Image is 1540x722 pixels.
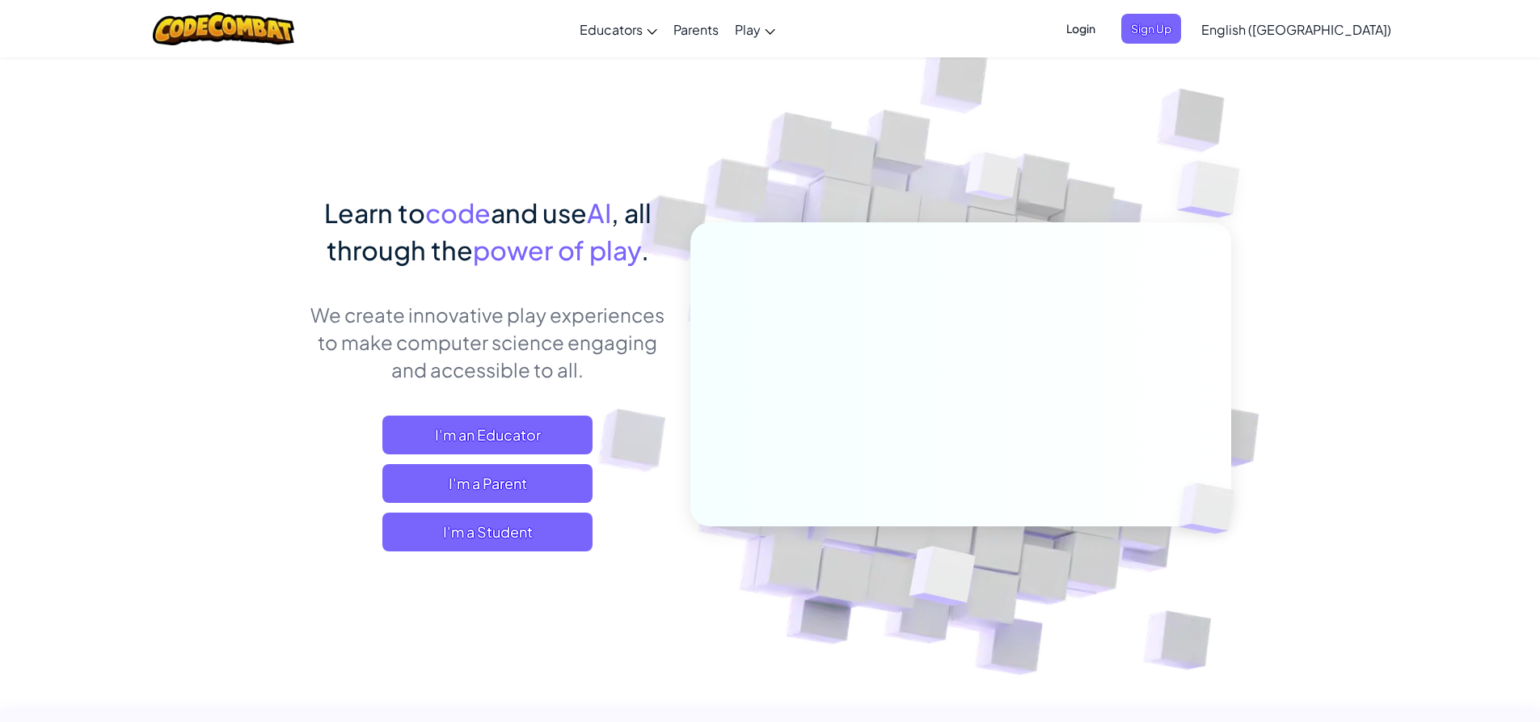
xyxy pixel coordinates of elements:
[425,196,491,229] span: code
[1193,7,1399,51] a: English ([GEOGRAPHIC_DATA])
[382,464,593,503] a: I'm a Parent
[869,512,1014,646] img: Overlap cubes
[382,513,593,551] button: I'm a Student
[665,7,727,51] a: Parents
[935,120,1051,241] img: Overlap cubes
[1145,121,1285,258] img: Overlap cubes
[1121,14,1181,44] button: Sign Up
[324,196,425,229] span: Learn to
[491,196,587,229] span: and use
[473,234,641,266] span: power of play
[572,7,665,51] a: Educators
[580,21,643,38] span: Educators
[735,21,761,38] span: Play
[153,12,294,45] img: CodeCombat logo
[1201,21,1391,38] span: English ([GEOGRAPHIC_DATA])
[727,7,783,51] a: Play
[382,416,593,454] a: I'm an Educator
[1151,450,1272,568] img: Overlap cubes
[641,234,649,266] span: .
[587,196,611,229] span: AI
[310,301,666,383] p: We create innovative play experiences to make computer science engaging and accessible to all.
[1057,14,1105,44] button: Login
